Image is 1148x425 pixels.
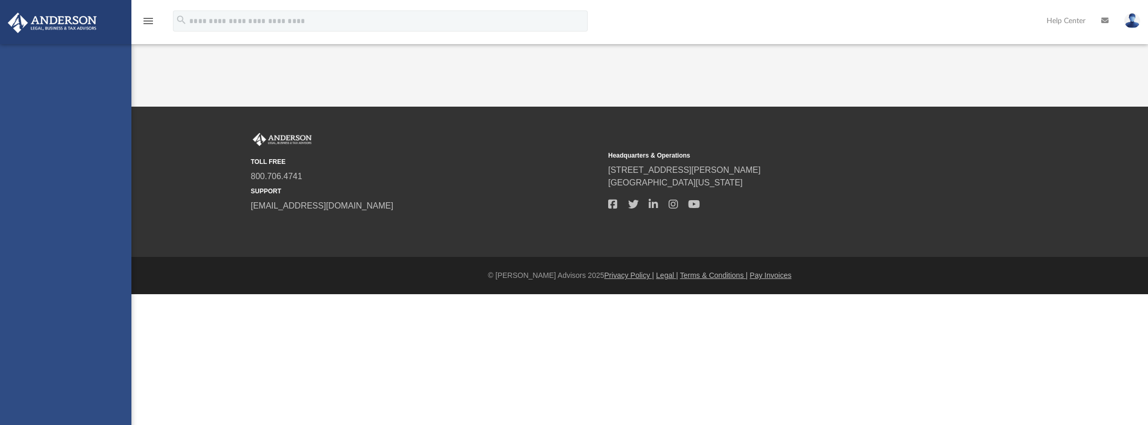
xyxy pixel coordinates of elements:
a: Terms & Conditions | [680,271,748,279]
a: [STREET_ADDRESS][PERSON_NAME] [608,165,761,174]
div: © [PERSON_NAME] Advisors 2025 [131,270,1148,281]
i: menu [142,15,155,27]
a: Pay Invoices [750,271,791,279]
img: Anderson Advisors Platinum Portal [5,13,100,33]
a: menu [142,20,155,27]
a: Legal | [656,271,678,279]
img: Anderson Advisors Platinum Portal [251,133,314,147]
img: User Pic [1124,13,1140,28]
a: Privacy Policy | [604,271,654,279]
small: SUPPORT [251,186,601,196]
a: [GEOGRAPHIC_DATA][US_STATE] [608,178,743,187]
small: TOLL FREE [251,157,601,167]
a: 800.706.4741 [251,172,302,181]
a: [EMAIL_ADDRESS][DOMAIN_NAME] [251,201,393,210]
i: search [176,14,187,26]
small: Headquarters & Operations [608,151,958,160]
